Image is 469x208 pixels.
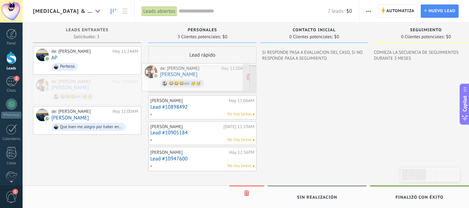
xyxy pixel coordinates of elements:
[378,5,418,18] a: Automatiza
[386,5,414,17] span: Automatiza
[1,66,22,71] div: Leads
[160,72,198,77] a: [PERSON_NAME]
[227,163,252,169] span: No hay tareas
[60,64,75,69] div: Perfecto
[401,35,444,39] span: 0 Clientes potenciales:
[45,116,50,121] img: com.amocrm.amocrmwa.svg
[428,5,455,17] span: Nuevo lead
[227,137,252,143] span: No hay tareas
[45,86,50,91] img: com.amocrm.amocrmwa.svg
[263,28,365,34] div: Contacto inicial
[36,109,49,121] div: Alberto
[112,49,138,54] div: Hoy 11:24AM
[51,49,110,54] div: de: [PERSON_NAME]
[253,114,254,115] span: No hay nada asignado
[188,28,217,33] span: personales
[119,5,131,18] a: Lista
[51,55,57,61] a: AP
[253,139,254,141] span: No hay nada asignado
[229,150,254,155] div: Hoy 12:36PM
[150,156,254,162] a: Lead #10947600
[152,28,253,34] div: personales
[12,189,18,194] span: 1
[289,35,333,39] span: 0 Clientes potenciales:
[293,28,336,33] span: Contacto inicial
[51,115,89,121] a: [PERSON_NAME]
[334,35,339,39] span: $0
[227,111,252,117] span: No hay tareas
[1,161,22,166] div: Listas
[14,76,19,81] span: 2
[142,6,177,16] div: Leads abiertos
[177,35,221,39] span: 3 Clientes potenciales:
[51,85,89,91] a: [PERSON_NAME]
[328,8,344,15] span: 7 leads:
[421,5,459,18] a: Nuevo lead
[33,8,93,15] span: [MEDICAL_DATA] & Belleza
[107,5,119,18] a: Leads
[1,112,21,118] div: WhatsApp
[112,79,138,84] div: Hoy 11:00AM
[150,130,254,136] a: Lead #10905184
[223,35,227,39] span: $0
[36,49,49,61] div: AP
[74,35,99,39] span: Solicitudes: 3
[150,104,254,110] a: Lead #10898492
[1,41,22,46] div: Panel
[1,137,22,141] div: Calendario
[150,98,227,103] div: [PERSON_NAME]
[150,150,227,155] div: [PERSON_NAME]
[150,124,221,130] div: [PERSON_NAME]
[51,109,110,114] div: de: [PERSON_NAME]
[160,66,219,71] div: de: [PERSON_NAME]
[153,73,158,78] img: com.amocrm.amocrmwa.svg
[66,28,109,33] span: Leads Entrantes
[229,98,254,103] div: Hoy 11:06AM
[253,165,254,167] span: No hay nada asignado
[169,81,201,86] div: 😂😂😂siii 🥳🥳
[36,28,138,34] div: Leads Entrantes
[346,8,352,15] span: $0
[446,35,451,39] span: $0
[145,66,157,78] div: Ricardo Mercado
[45,56,50,61] img: com.amocrm.amocrmwa.svg
[51,79,110,84] div: de: [PERSON_NAME]
[112,109,138,114] div: Hoy 11:00AM
[148,46,257,64] div: Lead rápido
[262,49,366,61] span: SI RESPONDE PASA A EVALUACION DEL CASO, SI NO RESPONDE PASA A SEGUIMIENTO
[461,95,468,111] span: Copilot
[221,66,247,71] div: Hoy 11:00AM
[223,124,254,130] div: [DATE] 11:19AM
[36,79,49,91] div: Ricardo Mercado
[410,28,442,33] span: SEGUIMIENTO
[60,125,123,130] div: Que bien me alegro por haber encendido esa chispa
[60,94,92,99] div: 😂😂😂siii 🥳🥳
[363,5,374,18] button: Más
[1,89,22,93] div: Chats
